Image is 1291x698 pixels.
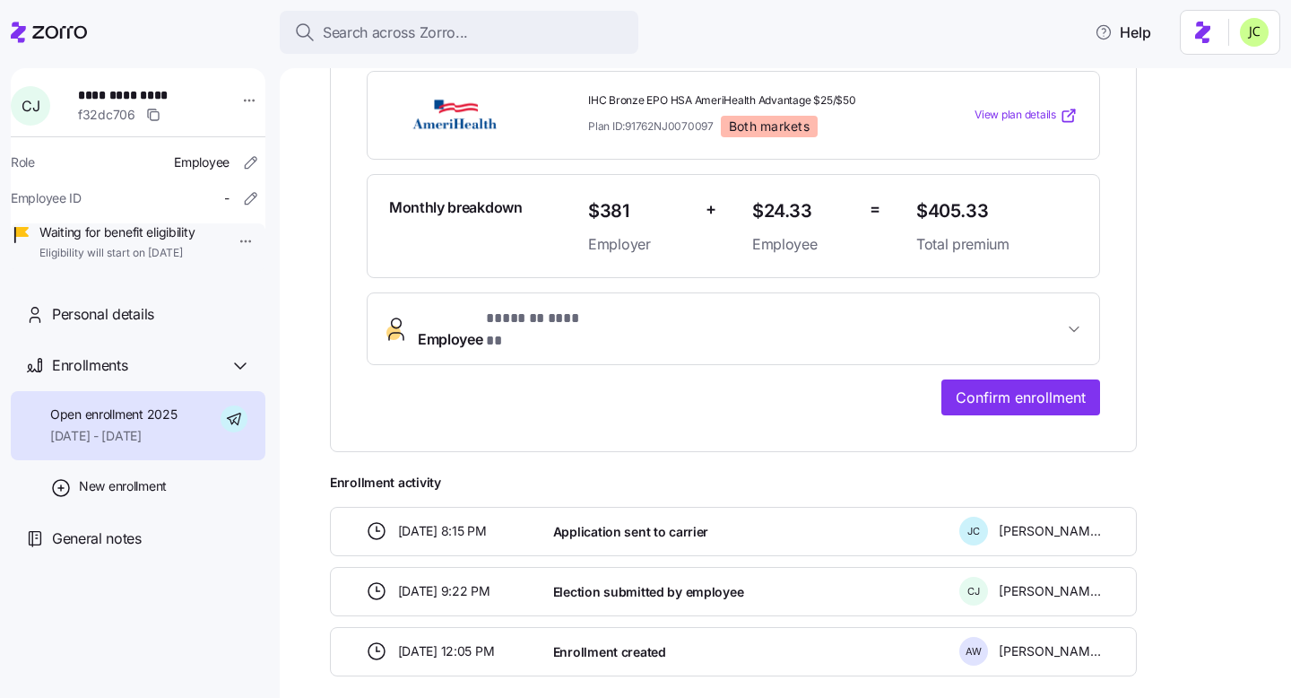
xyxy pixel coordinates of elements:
[553,583,744,601] span: Election submitted by employee
[588,233,691,256] span: Employer
[916,233,1078,256] span: Total premium
[50,406,177,423] span: Open enrollment 2025
[52,354,127,377] span: Enrollments
[956,387,1086,408] span: Confirm enrollment
[999,582,1101,600] span: [PERSON_NAME]
[967,527,980,537] span: J C
[52,303,154,326] span: Personal details
[11,189,82,207] span: Employee ID
[330,474,1137,492] span: Enrollment activity
[11,153,35,171] span: Role
[39,223,195,241] span: Waiting for benefit eligibility
[588,93,902,109] span: IHC Bronze EPO HSA AmeriHealth Advantage $25/$50
[706,196,716,222] span: +
[280,11,638,54] button: Search across Zorro...
[999,522,1101,540] span: [PERSON_NAME]
[729,118,810,135] span: Both markets
[78,106,135,124] span: f32dc706
[398,642,495,660] span: [DATE] 12:05 PM
[1080,14,1165,50] button: Help
[50,427,177,445] span: [DATE] - [DATE]
[752,233,855,256] span: Employee
[941,380,1100,415] button: Confirm enrollment
[174,153,230,171] span: Employee
[398,522,487,540] span: [DATE] 8:15 PM
[398,582,490,600] span: [DATE] 9:22 PM
[553,643,666,661] span: Enrollment created
[389,196,523,219] span: Monthly breakdown
[553,523,708,541] span: Application sent to carrier
[323,22,468,44] span: Search across Zorro...
[52,528,142,550] span: General notes
[389,95,518,136] img: AmeriHealth
[588,118,714,134] span: Plan ID: 91762NJ0070097
[975,107,1056,124] span: View plan details
[418,308,582,351] span: Employee
[22,99,39,113] span: C J
[752,196,855,226] span: $24.33
[79,477,167,495] span: New enrollment
[870,196,880,222] span: =
[1095,22,1151,43] span: Help
[999,642,1101,660] span: [PERSON_NAME]
[967,587,980,597] span: C J
[966,647,982,657] span: A W
[916,196,1078,226] span: $405.33
[224,189,230,207] span: -
[975,107,1078,125] a: View plan details
[1240,18,1269,47] img: 0d5040ea9766abea509702906ec44285
[588,196,691,226] span: $381
[39,246,195,261] span: Eligibility will start on [DATE]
